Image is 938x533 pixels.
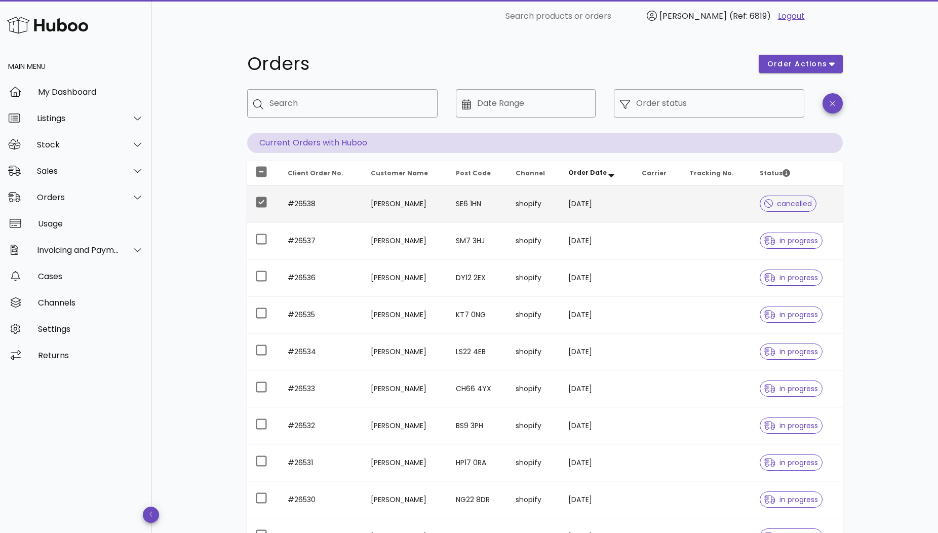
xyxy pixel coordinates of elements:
td: [PERSON_NAME] [363,222,448,259]
td: [DATE] [560,259,634,296]
td: [DATE] [560,333,634,370]
span: Channel [516,169,545,177]
div: Channels [38,298,144,308]
th: Customer Name [363,161,448,185]
td: [DATE] [560,185,634,222]
span: cancelled [764,200,812,207]
button: order actions [759,55,843,73]
span: in progress [764,385,818,392]
td: [PERSON_NAME] [363,444,448,481]
td: [DATE] [560,222,634,259]
div: Settings [38,324,144,334]
div: My Dashboard [38,87,144,97]
p: Current Orders with Huboo [247,133,843,153]
td: #26533 [280,370,363,407]
td: #26531 [280,444,363,481]
td: shopify [507,370,560,407]
span: in progress [764,348,818,355]
td: [PERSON_NAME] [363,407,448,444]
div: Usage [38,219,144,229]
td: NG22 8DR [448,481,507,518]
td: [PERSON_NAME] [363,296,448,333]
span: Status [760,169,790,177]
span: Carrier [642,169,667,177]
td: [PERSON_NAME] [363,333,448,370]
th: Channel [507,161,560,185]
span: order actions [767,59,828,69]
span: in progress [764,311,818,318]
td: shopify [507,222,560,259]
td: KT7 0NG [448,296,507,333]
td: [DATE] [560,407,634,444]
td: shopify [507,259,560,296]
td: CH66 4YX [448,370,507,407]
td: [PERSON_NAME] [363,185,448,222]
td: #26537 [280,222,363,259]
span: (Ref: 6819) [729,10,771,22]
td: SE6 1HN [448,185,507,222]
span: Order Date [568,168,607,177]
a: Logout [778,10,805,22]
div: Stock [37,140,120,149]
td: [PERSON_NAME] [363,481,448,518]
td: shopify [507,296,560,333]
td: #26538 [280,185,363,222]
span: Tracking No. [689,169,734,177]
h1: Orders [247,55,747,73]
th: Status [752,161,843,185]
img: Huboo Logo [7,14,88,36]
td: shopify [507,333,560,370]
td: #26536 [280,259,363,296]
td: #26530 [280,481,363,518]
th: Post Code [448,161,507,185]
div: Orders [37,193,120,202]
td: SM7 3HJ [448,222,507,259]
div: Returns [38,351,144,360]
span: in progress [764,496,818,503]
span: in progress [764,237,818,244]
div: Invoicing and Payments [37,245,120,255]
td: shopify [507,407,560,444]
td: HP17 0RA [448,444,507,481]
span: in progress [764,422,818,429]
td: shopify [507,185,560,222]
td: [DATE] [560,296,634,333]
td: #26534 [280,333,363,370]
td: #26535 [280,296,363,333]
span: Customer Name [371,169,428,177]
td: #26532 [280,407,363,444]
td: shopify [507,481,560,518]
span: Client Order No. [288,169,343,177]
span: [PERSON_NAME] [659,10,727,22]
th: Order Date: Sorted descending. Activate to remove sorting. [560,161,634,185]
td: [PERSON_NAME] [363,259,448,296]
span: in progress [764,459,818,466]
td: [DATE] [560,370,634,407]
td: shopify [507,444,560,481]
div: Cases [38,272,144,281]
span: Post Code [456,169,491,177]
td: [PERSON_NAME] [363,370,448,407]
th: Carrier [634,161,681,185]
td: LS22 4EB [448,333,507,370]
td: [DATE] [560,481,634,518]
th: Client Order No. [280,161,363,185]
span: in progress [764,274,818,281]
div: Sales [37,166,120,176]
td: [DATE] [560,444,634,481]
td: DY12 2EX [448,259,507,296]
td: BS9 3PH [448,407,507,444]
div: Listings [37,113,120,123]
th: Tracking No. [681,161,752,185]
